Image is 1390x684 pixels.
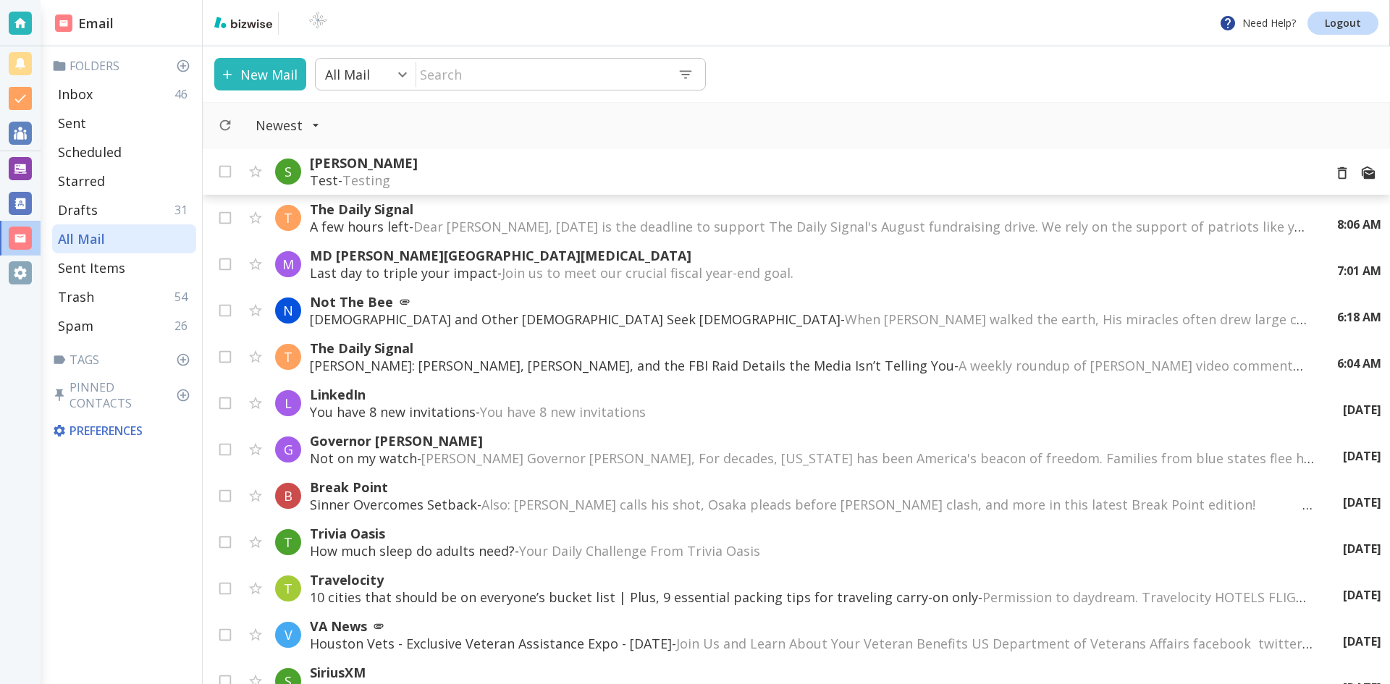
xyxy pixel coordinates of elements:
p: [DATE] [1343,448,1381,464]
p: Folders [52,58,196,74]
p: T [284,580,292,597]
p: How much sleep do adults need? - [310,542,1314,560]
img: DashboardSidebarEmail.svg [55,14,72,32]
p: L [285,394,292,412]
input: Search [416,59,666,89]
p: You have 8 new invitations - [310,403,1314,421]
p: [PERSON_NAME]: [PERSON_NAME], [PERSON_NAME], and the FBI Raid Details the Media Isn’t Telling You - [310,357,1308,374]
p: T [284,533,292,551]
p: Preferences [52,423,193,439]
div: Drafts31 [52,195,196,224]
p: A few hours left - [310,218,1308,235]
p: Travelocity [310,571,1314,588]
div: All Mail [52,224,196,253]
p: Sent [58,114,86,132]
p: Governor [PERSON_NAME] [310,432,1314,449]
p: 6:04 AM [1337,355,1381,371]
p: SiriusXM [310,664,1314,681]
p: [PERSON_NAME] [310,154,1312,172]
div: Scheduled [52,138,196,166]
p: 8:06 AM [1337,216,1381,232]
div: Sent Items [52,253,196,282]
button: Move to Trash [1329,160,1355,186]
p: Starred [58,172,105,190]
p: T [284,348,292,366]
span: Join us to meet our crucial fiscal year-end goal. ͏‌ ͏‌ ͏‌ ͏‌ ͏‌ ͏‌ ͏‌ ͏‌ ͏‌ ͏‌ ͏‌ ͏‌ ͏‌ ͏‌ ͏‌ ͏‌... [502,264,978,282]
p: 6:18 AM [1337,309,1381,325]
p: Sent Items [58,259,125,276]
p: B [284,487,292,504]
a: Logout [1307,12,1378,35]
p: The Daily Signal [310,339,1308,357]
button: Filter [241,109,334,141]
span: Testing [342,172,390,189]
p: T [284,209,292,227]
p: V [285,626,292,643]
p: Not on my watch - [310,449,1314,467]
div: Spam26 [52,311,196,340]
p: 31 [174,202,193,218]
button: Mark as Read [1355,160,1381,186]
div: Sent [52,109,196,138]
div: Starred [52,166,196,195]
img: bizwise [214,17,272,28]
p: Drafts [58,201,98,219]
p: G [284,441,293,458]
p: The Daily Signal [310,200,1308,218]
p: Inbox [58,85,93,103]
p: Sinner Overcomes Setback - [310,496,1314,513]
p: Trash [58,288,94,305]
p: 46 [174,86,193,102]
span: You have 8 new invitations ͏ ͏ ͏ ͏ ͏ ͏ ͏ ͏ ͏ ͏ ͏ ͏ ͏ ͏ ͏ ͏ ͏ ͏ ͏ ͏ ͏ ͏ ͏ ͏ ͏ ͏ ͏ ͏ ͏ ͏ ͏ ͏ ͏ ͏ ͏ ... [480,403,961,421]
p: All Mail [325,66,370,83]
p: All Mail [58,230,105,248]
p: Last day to triple your impact - [310,264,1308,282]
p: [DATE] [1343,541,1381,557]
img: BioTech International [285,12,351,35]
p: Scheduled [58,143,122,161]
p: [DATE] [1343,494,1381,510]
p: [DATE] [1343,633,1381,649]
button: New Mail [214,58,306,90]
button: Refresh [212,112,238,138]
p: [DATE] [1343,587,1381,603]
p: N [283,302,293,319]
span: Your Daily Challenge From Trivia Oasis ‌ ‌ ‌ ‌ ‌ ‌ ‌ ‌ ‌ ‌ ‌ ‌ ‌ ‌ ‌ ‌ ‌ ‌ ‌ ‌ ‌ ‌ ‌ ‌ ‌ ‌ ‌ ‌ ‌ ... [519,542,1053,560]
p: Tags [52,352,196,368]
p: Need Help? [1219,14,1296,32]
p: LinkedIn [310,386,1314,403]
p: Logout [1325,18,1361,28]
p: Break Point [310,478,1314,496]
p: M [282,256,294,273]
div: Inbox46 [52,80,196,109]
p: 10 cities that should be on everyone’s bucket list | Plus, 9 essential packing tips for traveling... [310,588,1314,606]
p: VA News [310,617,1314,635]
p: S [285,163,292,180]
p: MD [PERSON_NAME][GEOGRAPHIC_DATA][MEDICAL_DATA] [310,247,1308,264]
p: [DEMOGRAPHIC_DATA] and Other [DEMOGRAPHIC_DATA] Seek [DEMOGRAPHIC_DATA] - [310,311,1308,328]
h2: Email [55,14,114,33]
div: Preferences [49,417,196,444]
p: Pinned Contacts [52,379,196,411]
p: 26 [174,318,193,334]
p: 7:01 AM [1337,263,1381,279]
p: 54 [174,289,193,305]
p: [DATE] [1343,402,1381,418]
p: Not The Bee [310,293,1308,311]
p: Spam [58,317,93,334]
p: Trivia Oasis [310,525,1314,542]
p: Houston Vets - Exclusive Veteran Assistance Expo - [DATE] - [310,635,1314,652]
div: Trash54 [52,282,196,311]
p: Test - [310,172,1312,189]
